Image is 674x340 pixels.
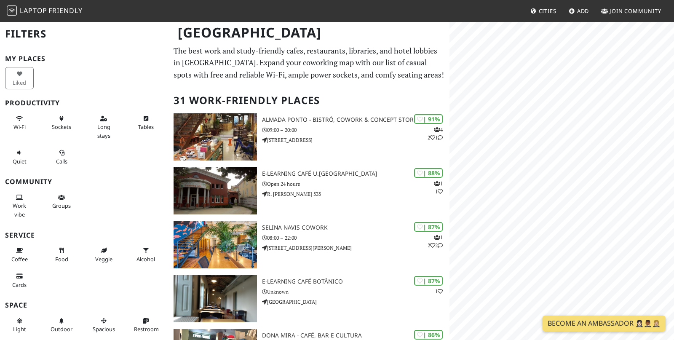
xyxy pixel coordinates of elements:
button: Tables [131,112,160,134]
button: Alcohol [131,244,160,266]
p: [GEOGRAPHIC_DATA] [262,298,449,306]
span: Laptop [20,6,47,15]
p: Unknown [262,288,449,296]
span: Power sockets [52,123,71,131]
h3: e-learning Café U.[GEOGRAPHIC_DATA] [262,170,449,177]
h3: Space [5,301,163,309]
span: Quiet [13,158,27,165]
span: Coffee [11,255,28,263]
span: Alcohol [136,255,155,263]
h3: Service [5,231,163,239]
h3: E-learning Café Botânico [262,278,449,285]
p: [STREET_ADDRESS] [262,136,449,144]
h3: Almada Ponto - Bistrô, Cowork & Concept Store [262,116,449,123]
img: LaptopFriendly [7,5,17,16]
button: Outdoor [47,314,76,336]
div: | 91% [414,114,443,124]
img: e-learning Café U.Porto [174,167,257,214]
div: | 87% [414,222,443,232]
span: Long stays [97,123,110,139]
p: 1 1 [434,179,443,195]
a: Cities [527,3,560,19]
h1: [GEOGRAPHIC_DATA] [171,21,448,44]
button: Light [5,314,34,336]
button: Groups [47,190,76,213]
span: People working [13,202,26,218]
a: Selina Navis CoWork | 87% 122 Selina Navis CoWork 08:00 – 22:00 [STREET_ADDRESS][PERSON_NAME] [168,221,449,268]
h2: 31 Work-Friendly Places [174,88,444,113]
span: Spacious [93,325,115,333]
button: Quiet [5,146,34,168]
button: Coffee [5,244,34,266]
img: Almada Ponto - Bistrô, Cowork & Concept Store [174,113,257,161]
h3: Community [5,178,163,186]
span: Credit cards [12,281,27,289]
span: Veggie [95,255,112,263]
p: 08:00 – 22:00 [262,234,449,242]
p: The best work and study-friendly cafes, restaurants, libraries, and hotel lobbies in [GEOGRAPHIC_... [174,45,444,81]
a: Become an Ambassador 🤵🏻‍♀️🤵🏾‍♂️🤵🏼‍♀️ [543,316,666,332]
span: Add [577,7,589,15]
span: Group tables [52,202,71,209]
button: Spacious [89,314,118,336]
span: Outdoor area [51,325,72,333]
a: Almada Ponto - Bistrô, Cowork & Concept Store | 91% 421 Almada Ponto - Bistrô, Cowork & Concept S... [168,113,449,161]
span: Cities [539,7,556,15]
button: Food [47,244,76,266]
button: Calls [47,146,76,168]
a: LaptopFriendly LaptopFriendly [7,4,83,19]
button: Work vibe [5,190,34,221]
h2: Filters [5,21,163,47]
button: Veggie [89,244,118,266]
span: Video/audio calls [56,158,67,165]
p: R. [PERSON_NAME] 535 [262,190,449,198]
span: Restroom [134,325,159,333]
button: Wi-Fi [5,112,34,134]
p: [STREET_ADDRESS][PERSON_NAME] [262,244,449,252]
p: 1 2 2 [428,233,443,249]
span: Food [55,255,68,263]
button: Sockets [47,112,76,134]
span: Work-friendly tables [138,123,154,131]
a: E-learning Café Botânico | 87% 1 E-learning Café Botânico Unknown [GEOGRAPHIC_DATA] [168,275,449,322]
div: | 86% [414,330,443,340]
div: | 87% [414,276,443,286]
a: e-learning Café U.Porto | 88% 11 e-learning Café U.[GEOGRAPHIC_DATA] Open 24 hours R. [PERSON_NAM... [168,167,449,214]
p: 09:00 – 20:00 [262,126,449,134]
div: | 88% [414,168,443,178]
img: Selina Navis CoWork [174,221,257,268]
h3: My Places [5,55,163,63]
a: Join Community [598,3,665,19]
button: Cards [5,269,34,292]
button: Restroom [131,314,160,336]
img: E-learning Café Botânico [174,275,257,322]
p: 4 2 1 [428,126,443,142]
h3: Dona Mira - Café, Bar e Cultura [262,332,449,339]
span: Friendly [48,6,82,15]
p: Open 24 hours [262,180,449,188]
span: Natural light [13,325,26,333]
span: Stable Wi-Fi [13,123,26,131]
button: Long stays [89,112,118,142]
p: 1 [435,287,443,295]
h3: Productivity [5,99,163,107]
h3: Selina Navis CoWork [262,224,449,231]
span: Join Community [610,7,661,15]
a: Add [565,3,593,19]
